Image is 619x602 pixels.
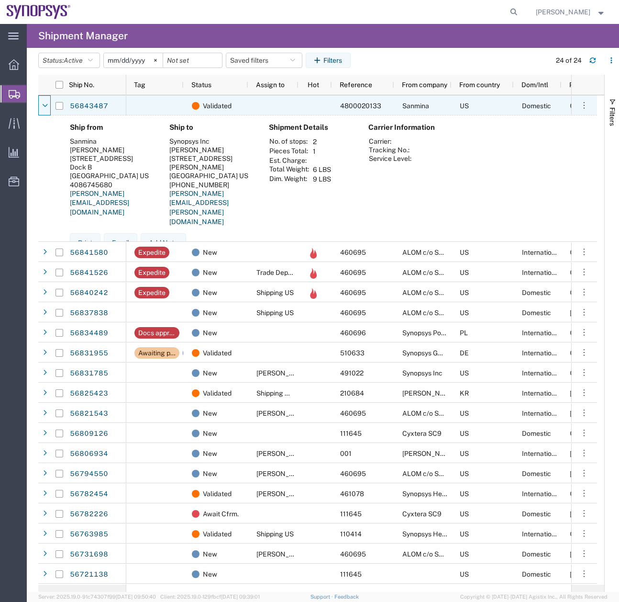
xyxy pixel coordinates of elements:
[203,96,232,116] span: Validated
[309,147,334,156] td: 1
[340,102,381,110] span: 4800020133
[570,269,613,276] span: 09/17/2025
[138,267,166,278] div: Expedite
[340,470,366,477] span: 460695
[309,137,334,147] td: 2
[308,81,319,89] span: Hot
[460,269,469,276] span: US
[226,53,302,68] button: Saved filters
[69,507,109,522] a: 56782226
[570,349,613,357] span: 09/16/2025
[69,326,109,341] a: 56834489
[256,269,312,276] span: Trade Department
[368,146,412,154] th: Tracking No.:
[70,171,154,180] div: [GEOGRAPHIC_DATA] US
[570,369,613,377] span: 09/16/2025
[460,430,469,437] span: US
[460,470,469,477] span: US
[169,137,254,146] div: Synopsys Inc
[69,285,109,301] a: 56840242
[522,530,561,538] span: International
[570,409,591,417] span: 09/18/2025
[69,466,109,482] a: 56794550
[70,190,129,216] a: [PERSON_NAME][EMAIL_ADDRESS][DOMAIN_NAME]
[269,123,353,132] h4: Shipment Details
[69,527,109,542] a: 56763985
[256,530,294,538] span: Shipping US
[569,81,606,89] span: Pickup date
[69,306,109,321] a: 56837838
[340,530,362,538] span: 110414
[535,6,606,18] button: [PERSON_NAME]
[69,81,94,89] span: Ship No.
[402,490,495,498] span: Synopsys Headquarters USSV
[256,81,285,89] span: Assign to
[203,403,217,423] span: New
[522,369,561,377] span: International
[460,570,469,578] span: US
[570,470,591,477] span: 09/19/2025
[309,174,334,184] td: 9 LBS
[522,249,561,256] span: International
[203,484,232,504] span: Validated
[460,102,469,110] span: US
[402,389,508,397] span: Yuhan Hoesa Synopsys Korea
[203,464,217,484] span: New
[522,269,561,276] span: International
[340,289,366,296] span: 460695
[460,389,469,397] span: KR
[570,490,613,498] span: 09/16/2025
[522,450,561,457] span: International
[169,154,254,171] div: [STREET_ADDRESS][PERSON_NAME]
[169,123,254,132] h4: Ship to
[340,570,362,578] span: 111645
[340,430,362,437] span: 111645
[522,470,551,477] span: Domestic
[138,347,176,359] div: Awaiting pickup date
[256,490,311,498] span: Zach Anderson
[522,570,551,578] span: Domestic
[203,363,217,383] span: New
[38,24,128,48] h4: Shipment Manager
[522,510,551,518] span: Domestic
[460,349,469,357] span: DE
[69,346,109,361] a: 56831955
[256,389,303,397] span: Shipping APAC
[340,510,362,518] span: 111645
[402,450,473,457] span: Javad EMS
[269,165,309,174] th: Total Weight:
[402,289,470,296] span: ALOM c/o SYNOPSYS
[402,249,470,256] span: ALOM c/o SYNOPSYS
[334,594,359,600] a: Feedback
[402,430,442,437] span: Cyxtera SC9
[69,386,109,401] a: 56825423
[69,99,109,114] a: 56843487
[340,409,366,417] span: 460695
[203,423,217,443] span: New
[203,303,217,323] span: New
[570,430,613,437] span: 09/16/2025
[69,265,109,281] a: 56841526
[69,487,109,502] a: 56782454
[521,81,548,89] span: Dom/Intl
[522,289,551,296] span: Domestic
[522,102,551,110] span: Domestic
[256,550,311,558] span: Kris Ford
[608,107,616,126] span: Filters
[309,165,334,174] td: 6 LBS
[203,323,217,343] span: New
[368,123,445,132] h4: Carrier Information
[402,309,470,317] span: ALOM c/o SYNOPSYS
[570,550,591,558] span: 09/19/2025
[203,383,232,403] span: Validated
[556,56,582,66] div: 24 of 24
[340,269,366,276] span: 460695
[70,137,154,146] div: Sanmina
[402,81,447,89] span: From company
[64,57,83,64] span: Active
[460,550,469,558] span: US
[256,369,311,377] span: Rafael Chacon
[402,369,442,377] span: Synopsys Inc
[70,123,154,132] h4: Ship from
[104,53,163,68] input: Not set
